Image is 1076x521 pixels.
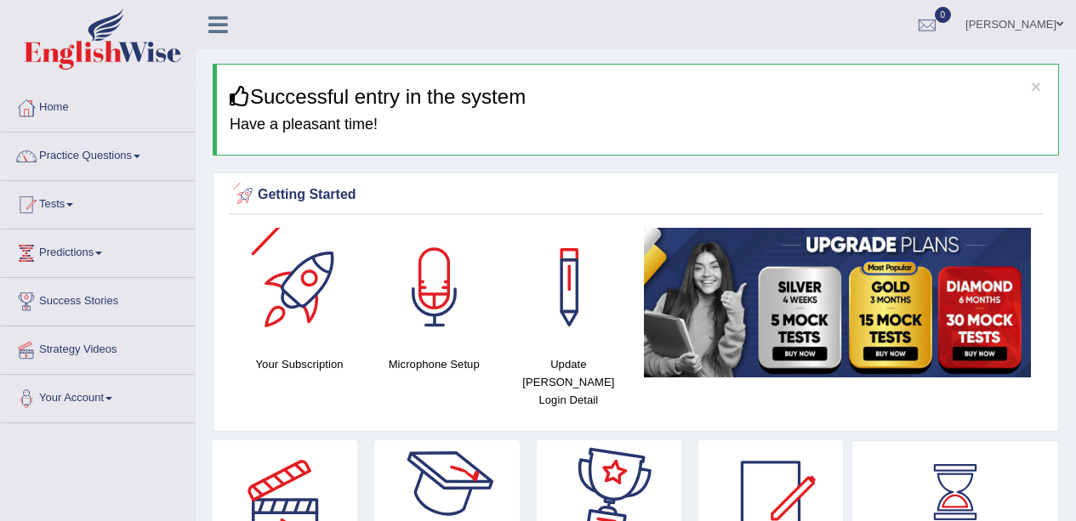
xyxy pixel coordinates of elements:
[510,355,627,409] h4: Update [PERSON_NAME] Login Detail
[230,116,1045,133] h4: Have a pleasant time!
[232,183,1039,208] div: Getting Started
[1,278,195,320] a: Success Stories
[375,355,492,373] h4: Microphone Setup
[1031,77,1041,95] button: ×
[935,7,952,23] span: 0
[644,228,1031,377] img: small5.jpg
[1,133,195,175] a: Practice Questions
[241,355,358,373] h4: Your Subscription
[230,86,1045,108] h3: Successful entry in the system
[1,181,195,224] a: Tests
[1,229,195,272] a: Predictions
[1,326,195,369] a: Strategy Videos
[1,84,195,127] a: Home
[1,375,195,417] a: Your Account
